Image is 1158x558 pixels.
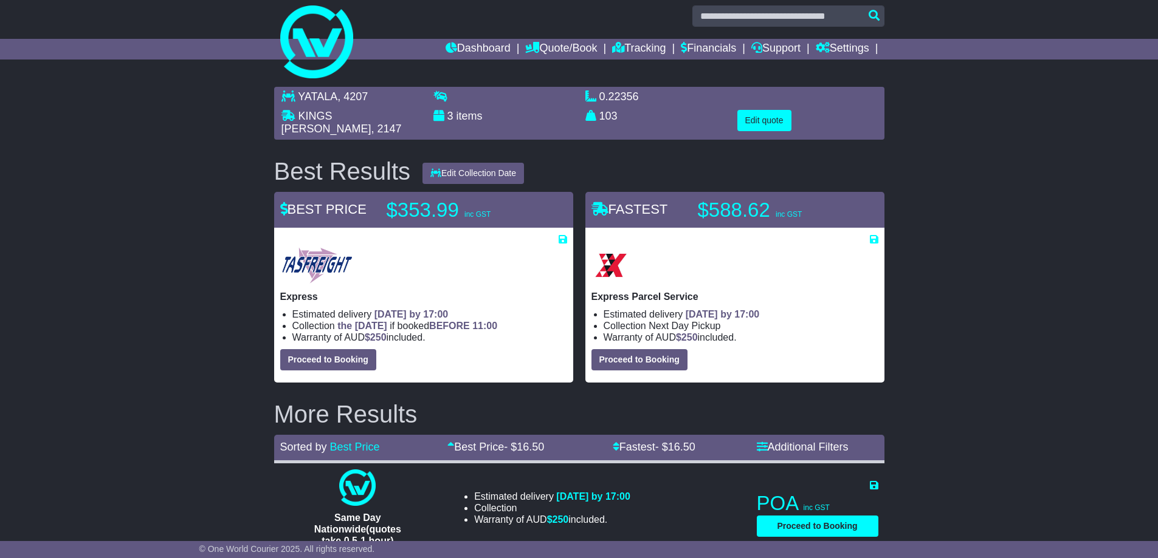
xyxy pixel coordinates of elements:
li: Estimated delivery [474,491,630,502]
span: 16.50 [668,441,695,453]
span: [DATE] by 17:00 [374,309,449,319]
span: 250 [370,332,387,342]
span: $ [365,332,387,342]
a: Best Price- $16.50 [447,441,544,453]
li: Collection [604,320,878,332]
a: Quote/Book [525,39,597,60]
span: 16.50 [517,441,544,453]
span: 103 [599,110,618,122]
a: Settings [816,39,869,60]
a: Best Price [330,441,380,453]
p: POA [757,491,878,515]
div: Best Results [268,158,417,185]
span: FASTEST [591,202,668,217]
img: Border Express: Express Parcel Service [591,246,630,285]
a: Additional Filters [757,441,849,453]
li: Collection [292,320,567,332]
span: BEFORE [429,321,470,331]
span: - $ [655,441,695,453]
span: 250 [553,514,569,525]
li: Warranty of AUD included. [604,332,878,343]
span: the [DATE] [337,321,387,331]
a: Tracking [612,39,666,60]
span: 11:00 [472,321,497,331]
li: Estimated delivery [292,308,567,320]
span: KINGS [PERSON_NAME] [281,110,371,135]
span: if booked [337,321,497,331]
p: Express [280,291,567,302]
a: Dashboard [446,39,511,60]
span: inc GST [464,210,491,219]
button: Proceed to Booking [591,349,688,370]
span: 3 [447,110,453,122]
span: Next Day Pickup [649,321,720,331]
button: Edit Collection Date [422,163,524,184]
p: $588.62 [698,198,850,222]
img: One World Courier: Same Day Nationwide(quotes take 0.5-1 hour) [339,469,376,506]
h2: More Results [274,401,884,427]
li: Warranty of AUD included. [474,514,630,525]
span: $ [676,332,698,342]
span: items [457,110,483,122]
p: $353.99 [387,198,539,222]
span: 250 [681,332,698,342]
span: $ [547,514,569,525]
span: inc GST [776,210,802,219]
a: Support [751,39,801,60]
span: , 2147 [371,123,402,135]
li: Warranty of AUD included. [292,332,567,343]
a: Financials [681,39,736,60]
button: Edit quote [737,110,791,131]
img: Tasfreight: Express [280,246,354,285]
span: 0.22356 [599,90,639,103]
span: , 4207 [337,90,368,103]
a: Fastest- $16.50 [613,441,695,453]
p: Express Parcel Service [591,291,878,302]
span: © One World Courier 2025. All rights reserved. [199,544,375,554]
span: YATALA [298,90,337,103]
li: Collection [474,502,630,514]
button: Proceed to Booking [757,515,878,537]
span: Same Day Nationwide(quotes take 0.5-1 hour) [314,512,401,546]
span: BEST PRICE [280,202,367,217]
li: Estimated delivery [604,308,878,320]
span: [DATE] by 17:00 [686,309,760,319]
span: inc GST [804,503,830,512]
button: Proceed to Booking [280,349,376,370]
span: - $ [504,441,544,453]
span: [DATE] by 17:00 [556,491,630,502]
span: Sorted by [280,441,327,453]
